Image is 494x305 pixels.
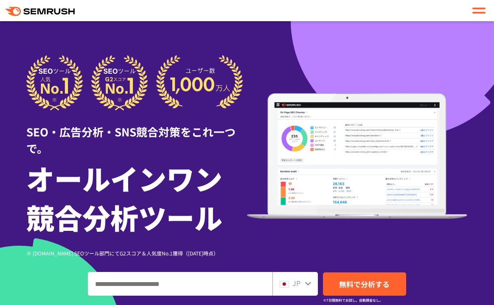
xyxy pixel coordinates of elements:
input: ドメイン、キーワードまたはURLを入力してください [88,272,272,295]
span: 無料で分析する [339,279,390,289]
h1: オールインワン 競合分析ツール [26,158,247,236]
small: ※7日間無料でお試し。自動課金なし。 [323,296,383,304]
div: ※ [DOMAIN_NAME] SEOツール部門にてG2スコア＆人気度No.1獲得（[DATE]時点） [26,249,247,257]
a: 無料で分析する [323,272,406,296]
span: JP [292,278,300,288]
div: SEO・広告分析・SNS競合対策をこれ一つで。 [26,111,247,156]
